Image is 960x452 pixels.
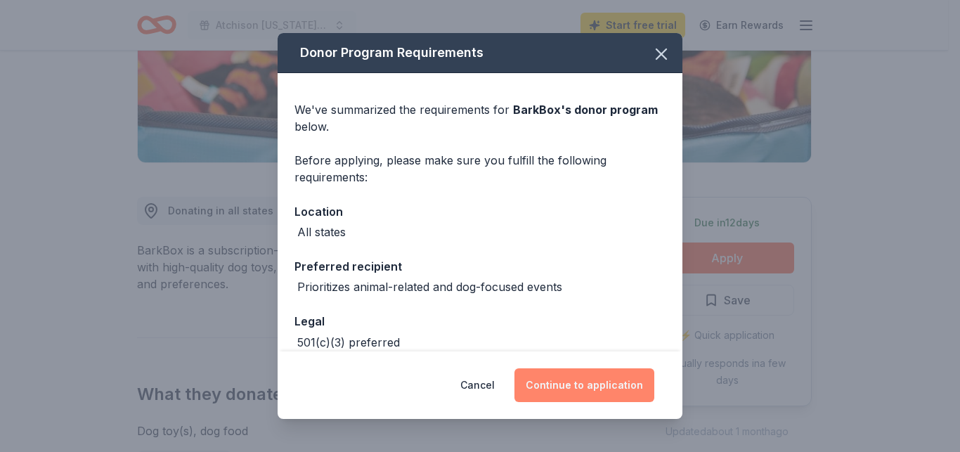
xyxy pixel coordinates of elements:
[294,202,666,221] div: Location
[294,152,666,186] div: Before applying, please make sure you fulfill the following requirements:
[294,312,666,330] div: Legal
[460,368,495,402] button: Cancel
[513,103,658,117] span: BarkBox 's donor program
[297,334,400,351] div: 501(c)(3) preferred
[294,101,666,135] div: We've summarized the requirements for below.
[294,257,666,276] div: Preferred recipient
[297,224,346,240] div: All states
[514,368,654,402] button: Continue to application
[278,33,682,73] div: Donor Program Requirements
[297,278,562,295] div: Prioritizes animal-related and dog-focused events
